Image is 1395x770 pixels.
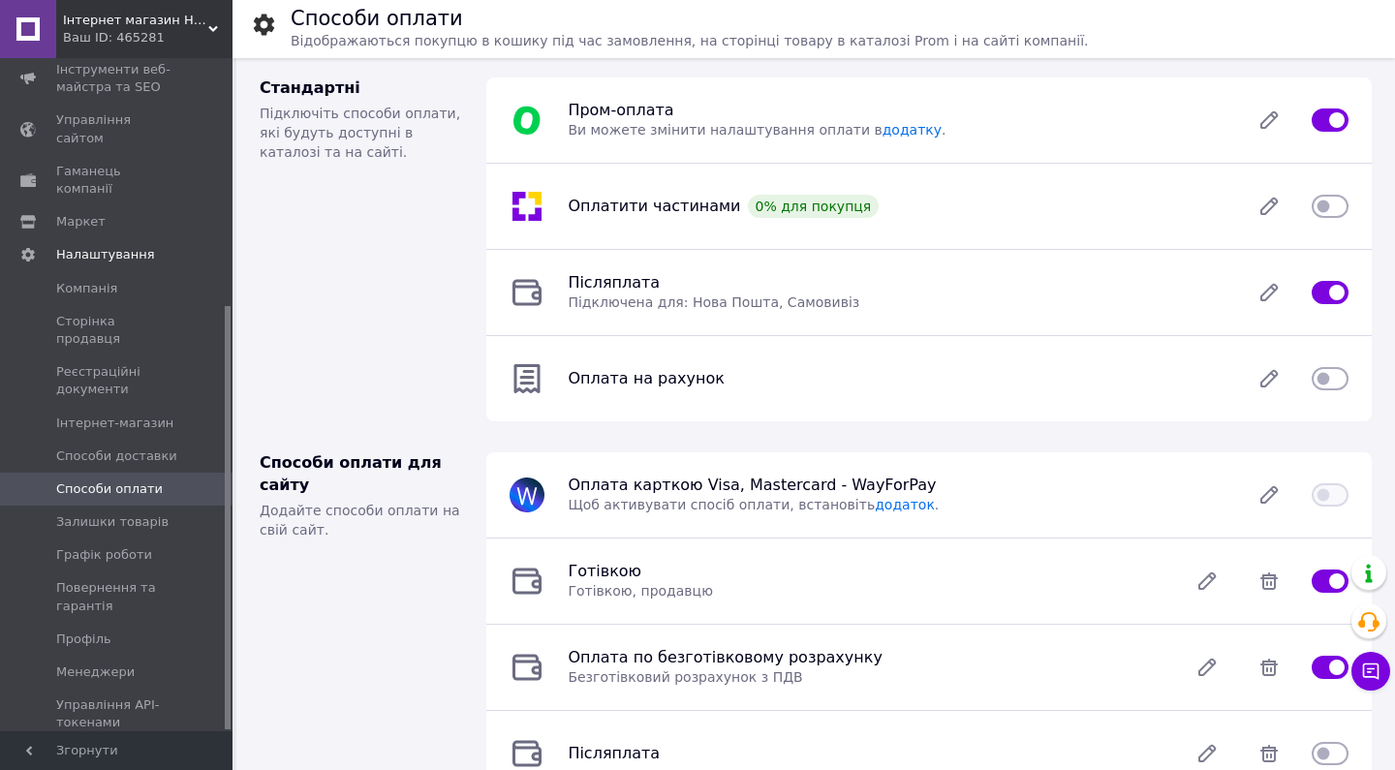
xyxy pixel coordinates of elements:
[568,197,740,215] span: Оплатити частинами
[875,497,935,512] a: додаток
[56,111,179,146] span: Управління сайтом
[748,195,880,218] div: 0% для покупця
[56,363,179,398] span: Реєстраційні документи
[260,106,460,160] span: Підключіть способи оплати, які будуть доступні в каталозі та на сайті.
[568,583,713,599] span: Готівкою, продавцю
[63,12,208,29] span: Інтернет магазин HEATERS - тени та аксесуари.
[568,122,945,138] span: Ви можете змінити налаштування оплати в .
[56,61,179,96] span: Інструменти веб-майстра та SEO
[291,7,463,30] h1: Способи оплати
[56,163,179,198] span: Гаманець компанії
[1351,652,1390,691] button: Чат з покупцем
[568,369,724,387] span: Оплата на рахунок
[56,579,179,614] span: Повернення та гарантія
[56,415,173,432] span: Інтернет-магазин
[568,294,859,310] span: Підключена для: Нова Пошта, Самовивіз
[63,29,232,46] div: Ваш ID: 465281
[56,280,117,297] span: Компанія
[291,33,1088,48] span: Відображаються покупцю в кошику під час замовлення, на сторінці товару в каталозі Prom і на сайті...
[56,313,179,348] span: Сторінка продавця
[56,447,177,465] span: Способи доставки
[56,480,163,498] span: Способи оплати
[260,503,460,538] span: Додайте способи оплати на свій сайт.
[260,453,442,494] span: Способи оплати для сайту
[568,744,660,762] span: Післяплата
[568,669,802,685] span: Безготівковий розрахунок з ПДВ
[56,631,111,648] span: Профіль
[568,648,882,666] span: Оплата по безготівковому розрахунку
[883,122,942,138] a: додатку
[56,213,106,231] span: Маркет
[568,562,641,580] span: Готівкою
[56,546,152,564] span: Графік роботи
[260,78,360,97] span: Стандартні
[56,663,135,681] span: Менеджери
[56,513,169,531] span: Залишки товарів
[568,273,660,292] span: Післяплата
[568,101,673,119] span: Пром-оплата
[56,696,179,731] span: Управління API-токенами
[56,246,155,263] span: Налаштування
[568,476,936,494] span: Оплата карткою Visa, Mastercard - WayForPay
[568,497,939,512] span: Щоб активувати спосіб оплати, встановіть .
